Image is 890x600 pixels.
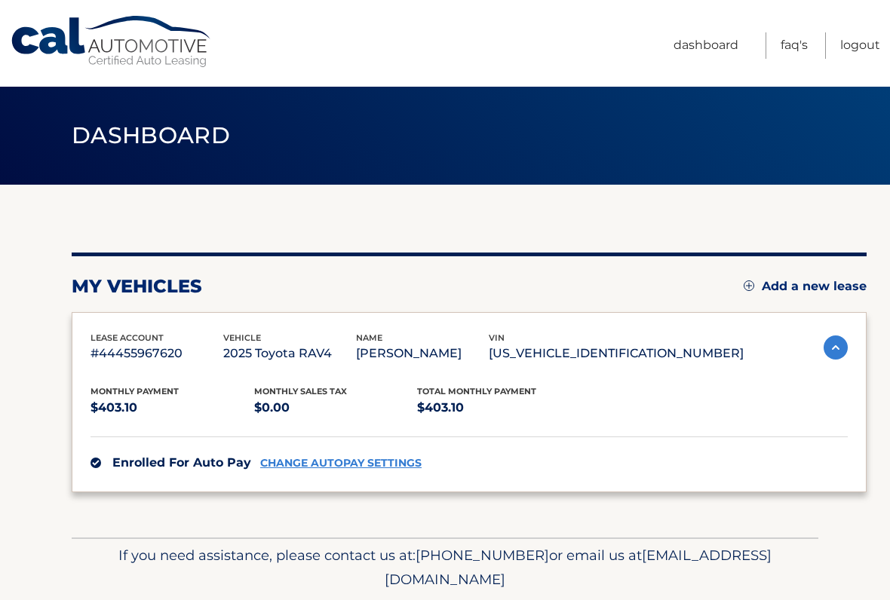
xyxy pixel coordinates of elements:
a: FAQ's [781,32,808,59]
p: [PERSON_NAME] [356,343,489,364]
a: Cal Automotive [10,15,213,69]
a: Add a new lease [744,279,867,294]
a: Logout [840,32,880,59]
p: #44455967620 [91,343,223,364]
span: Monthly Payment [91,386,179,396]
h2: my vehicles [72,275,202,298]
a: CHANGE AUTOPAY SETTINGS [260,457,422,470]
span: name [356,332,382,343]
span: [PHONE_NUMBER] [416,546,549,564]
span: Total Monthly Payment [417,386,536,396]
img: check.svg [91,458,101,468]
span: Dashboard [72,121,230,149]
span: lease account [91,332,164,343]
p: If you need assistance, please contact us at: or email us at [81,543,809,592]
img: add.svg [744,280,754,291]
img: accordion-active.svg [824,335,848,360]
p: 2025 Toyota RAV4 [223,343,356,364]
p: $0.00 [254,397,418,418]
p: [US_VEHICLE_IDENTIFICATION_NUMBER] [489,343,744,364]
span: vin [489,332,505,343]
span: Enrolled For Auto Pay [112,455,251,470]
p: $403.10 [91,397,254,418]
p: $403.10 [417,397,581,418]
span: Monthly sales Tax [254,386,347,396]
a: Dashboard [674,32,738,59]
span: vehicle [223,332,261,343]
